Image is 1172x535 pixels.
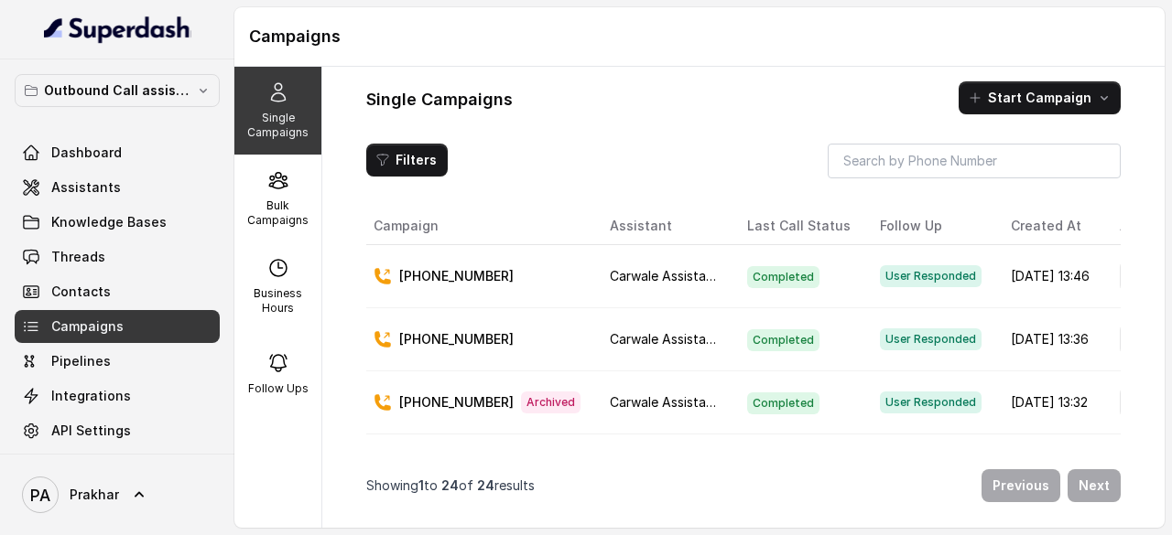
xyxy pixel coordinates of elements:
[880,265,982,287] span: User Responded
[15,449,220,482] a: Voices Library
[44,80,190,102] p: Outbound Call assistant
[51,422,131,440] span: API Settings
[880,328,982,350] span: User Responded
[1068,469,1121,502] button: Next
[15,171,220,204] a: Assistants
[249,22,1150,51] h1: Campaigns
[366,458,1121,513] nav: Pagination
[51,352,111,370] span: Pipelines
[366,144,448,177] button: Filters
[51,317,124,336] span: Campaigns
[15,74,220,107] button: Outbound Call assistant
[996,434,1105,498] td: [DATE] 15:41
[242,286,314,316] p: Business Hours
[747,392,819,414] span: Completed
[996,308,1105,371] td: [DATE] 13:36
[15,241,220,273] a: Threads
[610,331,719,347] span: Carwale Assistant
[366,476,535,495] p: Showing to of results
[51,178,121,197] span: Assistants
[242,111,314,140] p: Single Campaigns
[747,329,819,351] span: Completed
[828,144,1121,178] input: Search by Phone Number
[44,15,191,44] img: light.svg
[30,486,50,505] text: PA
[959,81,1121,114] button: Start Campaign
[15,380,220,412] a: Integrations
[15,310,220,343] a: Campaigns
[51,283,111,301] span: Contacts
[366,208,595,245] th: Campaign
[15,206,220,239] a: Knowledge Bases
[732,208,865,245] th: Last Call Status
[996,371,1105,434] td: [DATE] 13:32
[610,268,719,284] span: Carwale Assistant
[15,414,220,447] a: API Settings
[996,245,1105,308] td: [DATE] 13:46
[15,469,220,520] a: Prakhar
[51,387,131,405] span: Integrations
[51,144,122,162] span: Dashboard
[982,469,1060,502] button: Previous
[880,391,982,413] span: User Responded
[399,330,514,348] p: [PHONE_NUMBER]
[51,248,105,266] span: Threads
[610,394,719,410] span: Carwale Assistant
[996,208,1105,245] th: Created At
[441,477,459,493] span: 24
[1105,208,1169,245] th: Action
[15,136,220,169] a: Dashboard
[865,208,996,245] th: Follow Up
[747,266,819,288] span: Completed
[70,486,119,504] span: Prakhar
[15,345,220,378] a: Pipelines
[248,381,309,396] p: Follow Ups
[477,477,494,493] span: 24
[521,391,581,413] span: Archived
[366,85,513,114] h1: Single Campaigns
[595,208,732,245] th: Assistant
[418,477,424,493] span: 1
[51,213,167,231] span: Knowledge Bases
[399,267,514,285] p: [PHONE_NUMBER]
[399,393,514,412] p: [PHONE_NUMBER]
[242,198,314,228] p: Bulk Campaigns
[15,275,220,308] a: Contacts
